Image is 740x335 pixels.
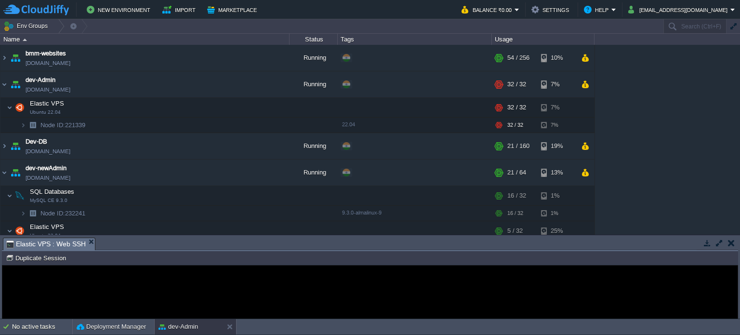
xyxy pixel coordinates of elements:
[507,133,529,159] div: 21 / 160
[40,209,87,217] a: Node ID:232241
[290,160,338,186] div: Running
[541,221,572,241] div: 25%
[20,118,26,133] img: AMDAwAAAACH5BAEAAAAALAAAAAABAAEAAAICRAEAOw==
[26,49,66,58] a: bmm-websites
[159,322,198,332] button: dev-Admin
[7,98,13,117] img: AMDAwAAAACH5BAEAAAAALAAAAAABAAEAAAICRAEAOw==
[40,209,87,217] span: 232241
[13,186,26,205] img: AMDAwAAAACH5BAEAAAAALAAAAAABAAEAAAICRAEAOw==
[290,133,338,159] div: Running
[541,98,572,117] div: 7%
[40,121,65,129] span: Node ID:
[507,160,526,186] div: 21 / 64
[507,186,526,205] div: 16 / 32
[342,121,355,127] span: 22.04
[507,98,526,117] div: 32 / 32
[507,71,526,97] div: 32 / 32
[541,71,572,97] div: 7%
[7,186,13,205] img: AMDAwAAAACH5BAEAAAAALAAAAAABAAEAAAICRAEAOw==
[207,4,260,15] button: Marketplace
[541,133,572,159] div: 19%
[30,109,61,115] span: Ubuntu 22.04
[26,85,70,94] span: [DOMAIN_NAME]
[26,147,70,156] span: [DOMAIN_NAME]
[13,98,26,117] img: AMDAwAAAACH5BAEAAAAALAAAAAABAAEAAAICRAEAOw==
[507,118,523,133] div: 32 / 32
[6,254,69,262] button: Duplicate Session
[26,137,47,147] a: Dev-DB
[492,34,594,45] div: Usage
[40,121,87,129] span: 221339
[3,4,69,16] img: CloudJiffy
[628,4,730,15] button: [EMAIL_ADDRESS][DOMAIN_NAME]
[9,71,22,97] img: AMDAwAAAACH5BAEAAAAALAAAAAABAAEAAAICRAEAOw==
[29,223,66,230] a: Elastic VPSUbuntu 22.04
[29,223,66,231] span: Elastic VPS
[77,322,146,332] button: Deployment Manager
[26,118,40,133] img: AMDAwAAAACH5BAEAAAAALAAAAAABAAEAAAICRAEAOw==
[29,100,66,107] a: Elastic VPSUbuntu 22.04
[700,296,730,325] iframe: chat widget
[541,45,572,71] div: 10%
[0,133,8,159] img: AMDAwAAAACH5BAEAAAAALAAAAAABAAEAAAICRAEAOw==
[29,188,76,196] span: SQL Databases
[40,210,65,217] span: Node ID:
[0,160,8,186] img: AMDAwAAAACH5BAEAAAAALAAAAAABAAEAAAICRAEAOw==
[3,19,51,33] button: Env Groups
[23,39,27,41] img: AMDAwAAAACH5BAEAAAAALAAAAAABAAEAAAICRAEAOw==
[541,118,572,133] div: 7%
[342,210,382,215] span: 9.3.0-almalinux-9
[541,160,572,186] div: 13%
[9,160,22,186] img: AMDAwAAAACH5BAEAAAAALAAAAAABAAEAAAICRAEAOw==
[0,45,8,71] img: AMDAwAAAACH5BAEAAAAALAAAAAABAAEAAAICRAEAOw==
[507,45,529,71] div: 54 / 256
[26,206,40,221] img: AMDAwAAAACH5BAEAAAAALAAAAAABAAEAAAICRAEAOw==
[531,4,572,15] button: Settings
[9,45,22,71] img: AMDAwAAAACH5BAEAAAAALAAAAAABAAEAAAICRAEAOw==
[26,58,70,68] span: [DOMAIN_NAME]
[7,221,13,241] img: AMDAwAAAACH5BAEAAAAALAAAAAABAAEAAAICRAEAOw==
[87,4,153,15] button: New Environment
[29,99,66,107] span: Elastic VPS
[162,4,198,15] button: Import
[29,188,76,195] a: SQL DatabasesMySQL CE 9.3.0
[507,221,523,241] div: 5 / 32
[290,45,338,71] div: Running
[290,34,337,45] div: Status
[0,71,8,97] img: AMDAwAAAACH5BAEAAAAALAAAAAABAAEAAAICRAEAOw==
[30,198,67,203] span: MySQL CE 9.3.0
[584,4,611,15] button: Help
[13,221,26,241] img: AMDAwAAAACH5BAEAAAAALAAAAAABAAEAAAICRAEAOw==
[30,233,61,239] span: Ubuntu 22.04
[541,186,572,205] div: 1%
[9,133,22,159] img: AMDAwAAAACH5BAEAAAAALAAAAAABAAEAAAICRAEAOw==
[20,206,26,221] img: AMDAwAAAACH5BAEAAAAALAAAAAABAAEAAAICRAEAOw==
[12,319,72,335] div: No active tasks
[462,4,515,15] button: Balance ₹0.00
[40,121,87,129] a: Node ID:221339
[1,34,289,45] div: Name
[6,238,86,250] span: Elastic VPS : Web SSH
[338,34,491,45] div: Tags
[26,163,66,173] a: dev-newAdmin
[507,206,523,221] div: 16 / 32
[26,75,55,85] a: dev-Admin
[541,206,572,221] div: 1%
[290,71,338,97] div: Running
[26,173,70,183] span: [DOMAIN_NAME]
